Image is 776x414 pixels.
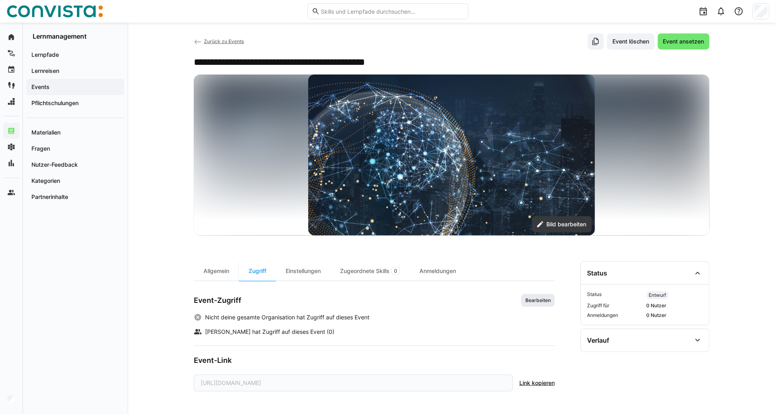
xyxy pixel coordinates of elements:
h3: Event-Zugriff [194,296,241,305]
span: Anmeldungen [587,312,643,319]
input: Skills und Lernpfade durchsuchen… [320,8,464,15]
span: 0 Nutzer [647,302,703,309]
div: Zugeordnete Skills [330,261,410,281]
h3: Event-Link [194,356,555,365]
button: Event ansetzen [658,33,710,50]
button: Bearbeiten [521,294,555,307]
span: Bearbeiten [525,297,552,304]
span: Entwurf [649,292,666,298]
span: Link kopieren [519,379,555,387]
span: 0 [394,268,397,274]
span: [PERSON_NAME] hat Zugriff auf dieses Event (0) [205,328,334,336]
span: Bild bearbeiten [546,220,588,228]
span: Event löschen [611,37,651,46]
button: Event löschen [607,33,655,50]
span: Zugriff für [587,302,643,309]
a: Zurück zu Events [194,38,244,44]
div: [URL][DOMAIN_NAME] [194,375,513,391]
div: Verlauf [587,336,610,344]
span: 0 Nutzer [647,312,703,319]
button: Bild bearbeiten [532,216,592,232]
span: Event ansetzen [662,37,705,46]
span: Nicht deine gesamte Organisation hat Zugriff auf dieses Event [205,313,369,321]
div: Allgemein [194,261,239,281]
div: Zugriff [239,261,276,281]
div: Anmeldungen [410,261,466,281]
span: Status [587,291,643,299]
span: Zurück zu Events [204,38,244,44]
div: Status [587,269,608,277]
div: Einstellungen [276,261,330,281]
